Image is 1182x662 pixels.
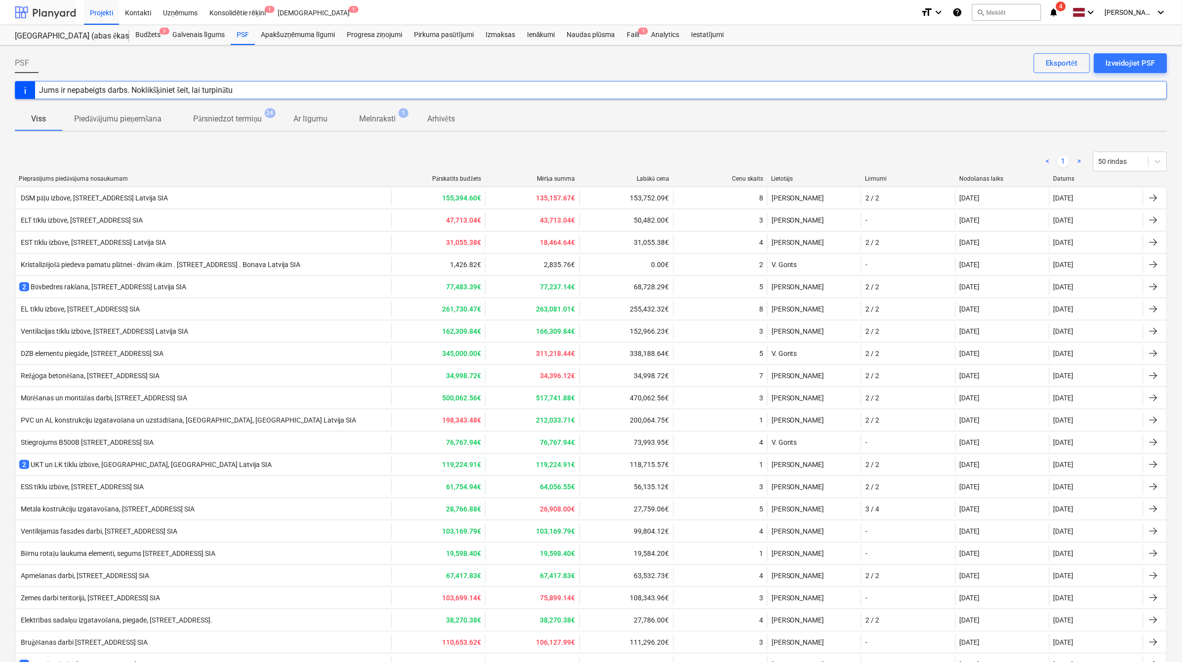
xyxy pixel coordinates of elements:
[579,501,673,517] div: 27,759.06€
[442,305,481,313] b: 261,730.47€
[19,327,188,336] div: Ventilācijas tīklu izbūve, [STREET_ADDRESS] Latvija SIA
[395,175,481,183] div: Pārskatīts budžets
[767,279,861,295] div: [PERSON_NAME]
[865,194,879,202] div: 2 / 2
[442,527,481,535] b: 103,169.79€
[19,638,148,647] div: Bruģēšanas darbi [STREET_ADDRESS] SIA
[767,412,861,428] div: [PERSON_NAME]
[579,323,673,339] div: 152,966.23€
[865,616,879,624] div: 2 / 2
[19,549,215,558] div: Bērnu rotaļu laukuma elementi, segums [STREET_ADDRESS] SIA
[521,25,561,45] div: Ienākumi
[442,594,481,602] b: 103,699.14€
[1054,327,1074,335] div: [DATE]
[446,483,481,491] b: 61,754.94€
[767,212,861,228] div: [PERSON_NAME]
[579,346,673,361] div: 338,188.64€
[442,327,481,335] b: 162,309.84€
[1049,6,1059,18] i: notifications
[399,108,408,118] span: 1
[865,327,879,335] div: 2 / 2
[960,527,980,535] div: [DATE]
[767,390,861,406] div: [PERSON_NAME]
[1054,238,1074,246] div: [DATE]
[160,28,169,35] span: 3
[1054,305,1074,313] div: [DATE]
[767,479,861,495] div: [PERSON_NAME]
[540,216,575,224] b: 43,713.04€
[960,372,980,380] div: [DATE]
[1094,53,1167,73] button: Izveidojiet PSF
[1054,572,1074,580] div: [DATE]
[294,113,327,125] p: Ar līgumu
[865,261,867,269] div: -
[865,483,879,491] div: 2 / 2
[960,483,980,491] div: [DATE]
[540,616,575,624] b: 38,270.38€
[767,612,861,628] div: [PERSON_NAME]
[579,390,673,406] div: 470,062.56€
[1054,461,1074,468] div: [DATE]
[759,216,763,224] div: 3
[536,527,575,535] b: 103,169.79€
[442,394,481,402] b: 500,062.56€
[767,434,861,450] div: V. Gonts
[759,261,763,269] div: 2
[1133,615,1182,662] iframe: Chat Widget
[536,461,575,468] b: 119,224.91€
[540,549,575,557] b: 19,598.40€
[536,638,575,646] b: 106,127.99€
[446,616,481,624] b: 38,270.38€
[579,590,673,606] div: 108,343.96€
[341,25,408,45] div: Progresa ziņojumi
[759,638,763,646] div: 3
[972,4,1041,21] button: Meklēt
[19,572,149,580] div: Apmešanas darbi, [STREET_ADDRESS] SIA
[865,549,867,557] div: -
[759,305,763,313] div: 8
[645,25,685,45] a: Analytics
[960,616,980,624] div: [DATE]
[767,634,861,650] div: [PERSON_NAME]
[759,372,763,380] div: 7
[960,194,980,202] div: [DATE]
[446,549,481,557] b: 19,598.40€
[960,261,980,269] div: [DATE]
[1106,57,1155,70] div: Izveidojiet PSF
[685,25,730,45] a: Iestatījumi
[349,6,359,13] span: 1
[759,505,763,513] div: 5
[960,416,980,424] div: [DATE]
[19,175,387,183] div: Pieprasījums piedāvājuma nosaukumam
[19,238,166,247] div: EST tīklu izbūve, [STREET_ADDRESS] Latvija SIA
[74,113,162,125] p: Piedāvājumu pieņemšana
[27,113,50,125] p: Viss
[677,175,763,182] div: Cenu skaits
[442,416,481,424] b: 198,343.48€
[19,282,29,291] span: 2
[19,416,356,425] div: PVC un AL konstrukciju izgatavošana un uzstādīšana, [GEOGRAPHIC_DATA], [GEOGRAPHIC_DATA] Latvija SIA
[1056,1,1066,11] span: 4
[1105,8,1154,16] span: [PERSON_NAME]
[767,457,861,472] div: [PERSON_NAME]
[579,190,673,206] div: 153,752.09€
[231,25,255,45] div: PSF
[193,113,262,125] p: Pārsniedzot termiņu
[960,438,980,446] div: [DATE]
[959,175,1045,183] div: Nodošanas laiks
[446,572,481,580] b: 67,417.83€
[1054,616,1074,624] div: [DATE]
[865,394,879,402] div: 2 / 2
[1073,156,1085,167] a: Next page
[19,527,177,536] div: Ventilējamās fasādes darbi, [STREET_ADDRESS] SIA
[561,25,621,45] div: Naudas plūsma
[446,438,481,446] b: 76,767.94€
[408,25,480,45] a: Pirkuma pasūtījumi
[480,25,521,45] div: Izmaksas
[446,216,481,224] b: 47,713.04€
[865,283,879,291] div: 2 / 2
[1054,283,1074,291] div: [DATE]
[759,350,763,357] div: 5
[1054,350,1074,357] div: [DATE]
